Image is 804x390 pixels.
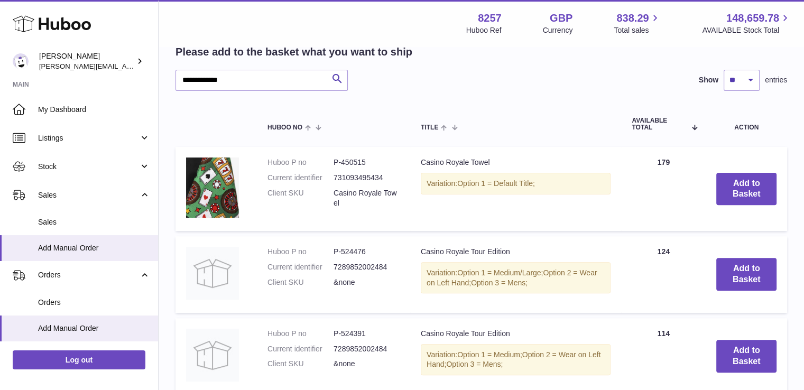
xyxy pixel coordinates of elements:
div: Variation: [421,344,611,376]
dt: Current identifier [267,262,334,272]
span: Huboo no [267,124,302,131]
span: Add Manual Order [38,243,150,253]
span: Option 1 = Medium/Large; [457,268,543,277]
dt: Client SKU [267,277,334,287]
span: Option 1 = Default Title; [457,179,535,188]
span: Add Manual Order [38,323,150,333]
span: Option 1 = Medium; [457,350,522,359]
div: [PERSON_NAME] [39,51,134,71]
span: entries [765,75,787,85]
dt: Huboo P no [267,247,334,257]
dd: &none [334,359,400,369]
dd: 7289852002484 [334,262,400,272]
span: AVAILABLE Total [632,117,686,131]
img: Casino Royale Tour Edition [186,329,239,382]
img: Casino Royale Tour Edition [186,247,239,300]
span: 838.29 [616,11,649,25]
dd: P-450515 [334,157,400,168]
span: Listings [38,133,139,143]
h2: Please add to the basket what you want to ship [175,45,412,59]
span: Sales [38,190,139,200]
td: Casino Royale Towel [410,147,621,231]
img: Casino Royale Towel [186,157,239,218]
label: Show [699,75,718,85]
a: 148,659.78 AVAILABLE Stock Total [702,11,791,35]
span: 148,659.78 [726,11,779,25]
span: Stock [38,162,139,172]
dd: P-524476 [334,247,400,257]
span: Sales [38,217,150,227]
a: Log out [13,350,145,369]
span: [PERSON_NAME][EMAIL_ADDRESS][DOMAIN_NAME] [39,62,212,70]
span: Orders [38,298,150,308]
div: Huboo Ref [466,25,502,35]
dt: Huboo P no [267,157,334,168]
td: Casino Royale Tour Edition [410,236,621,313]
span: My Dashboard [38,105,150,115]
dt: Current identifier [267,344,334,354]
img: Mohsin@planlabsolutions.com [13,53,29,69]
span: Option 3 = Mens; [471,278,528,287]
dt: Huboo P no [267,329,334,339]
dd: 731093495434 [334,173,400,183]
dd: &none [334,277,400,287]
dt: Client SKU [267,359,334,369]
dt: Client SKU [267,188,334,208]
strong: GBP [550,11,572,25]
div: Variation: [421,173,611,194]
td: 179 [621,147,706,231]
td: 124 [621,236,706,313]
strong: 8257 [478,11,502,25]
dd: Casino Royale Towel [334,188,400,208]
button: Add to Basket [716,340,777,373]
th: Action [706,107,787,142]
div: Currency [543,25,573,35]
span: AVAILABLE Stock Total [702,25,791,35]
span: Option 3 = Mens; [446,360,503,368]
div: Variation: [421,262,611,294]
dd: P-524391 [334,329,400,339]
button: Add to Basket [716,173,777,206]
span: Total sales [614,25,661,35]
span: Option 2 = Wear on Left Hand; [427,268,597,287]
span: Option 2 = Wear on Left Hand; [427,350,600,369]
button: Add to Basket [716,258,777,291]
dt: Current identifier [267,173,334,183]
span: Title [421,124,438,131]
span: Orders [38,270,139,280]
a: 838.29 Total sales [614,11,661,35]
dd: 7289852002484 [334,344,400,354]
